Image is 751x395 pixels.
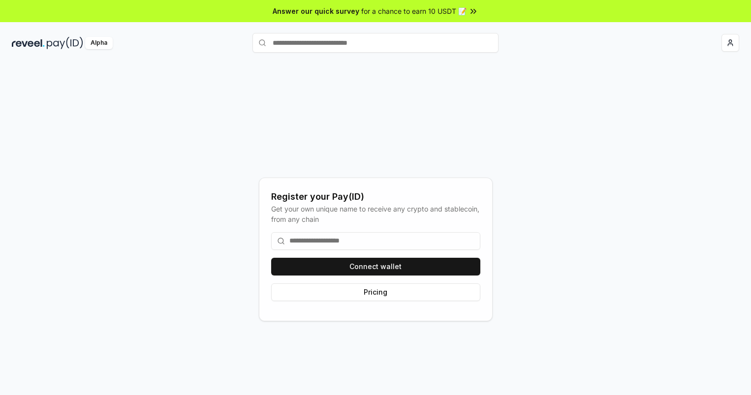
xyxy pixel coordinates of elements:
button: Pricing [271,283,480,301]
img: reveel_dark [12,37,45,49]
span: Answer our quick survey [273,6,359,16]
div: Register your Pay(ID) [271,190,480,204]
span: for a chance to earn 10 USDT 📝 [361,6,467,16]
img: pay_id [47,37,83,49]
div: Get your own unique name to receive any crypto and stablecoin, from any chain [271,204,480,224]
div: Alpha [85,37,113,49]
button: Connect wallet [271,258,480,275]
